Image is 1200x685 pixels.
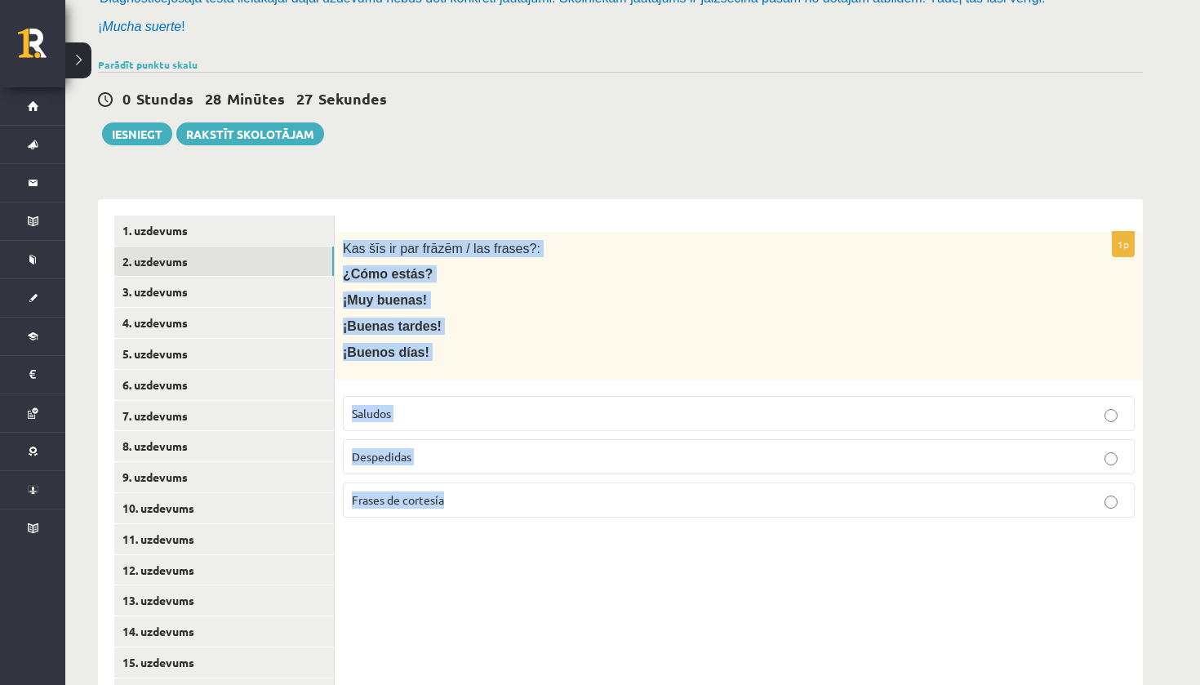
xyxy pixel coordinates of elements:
[114,493,334,523] a: 10. uzdevums
[343,242,540,256] span: Kas šīs ir par frāzēm / las frases?:
[352,406,391,420] span: Saludos
[122,89,131,108] span: 0
[114,647,334,678] a: 15. uzdevums
[114,462,334,492] a: 9. uzdevums
[114,524,334,554] a: 11. uzdevums
[352,449,411,464] span: Despedidas
[102,20,181,33] i: Mucha suerte
[114,585,334,616] a: 13. uzdevums
[114,555,334,585] a: 12. uzdevums
[114,431,334,461] a: 8. uzdevums
[114,308,334,338] a: 4. uzdevums
[114,277,334,307] a: 3. uzdevums
[343,293,427,307] span: ¡Muy buenas!
[114,370,334,400] a: 6. uzdevums
[114,401,334,431] a: 7. uzdevums
[18,29,65,69] a: Rīgas 1. Tālmācības vidusskola
[1104,409,1118,422] input: Saludos
[205,89,221,108] span: 28
[352,492,444,507] span: Frases de cortesía
[136,89,193,108] span: Stundas
[343,319,442,333] span: ¡Buenas tardes!
[343,345,429,359] span: ¡Buenos días!
[114,247,334,277] a: 2. uzdevums
[1112,231,1135,257] p: 1p
[343,267,433,281] span: ¿Cómo estás?
[114,339,334,369] a: 5. uzdevums
[98,58,198,71] a: Parādīt punktu skalu
[296,89,313,108] span: 27
[227,89,285,108] span: Minūtes
[98,20,185,33] span: ¡ !
[1104,496,1118,509] input: Frases de cortesía
[114,216,334,246] a: 1. uzdevums
[318,89,387,108] span: Sekundes
[1104,452,1118,465] input: Despedidas
[176,122,324,145] a: Rakstīt skolotājam
[114,616,334,647] a: 14. uzdevums
[102,122,172,145] button: Iesniegt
